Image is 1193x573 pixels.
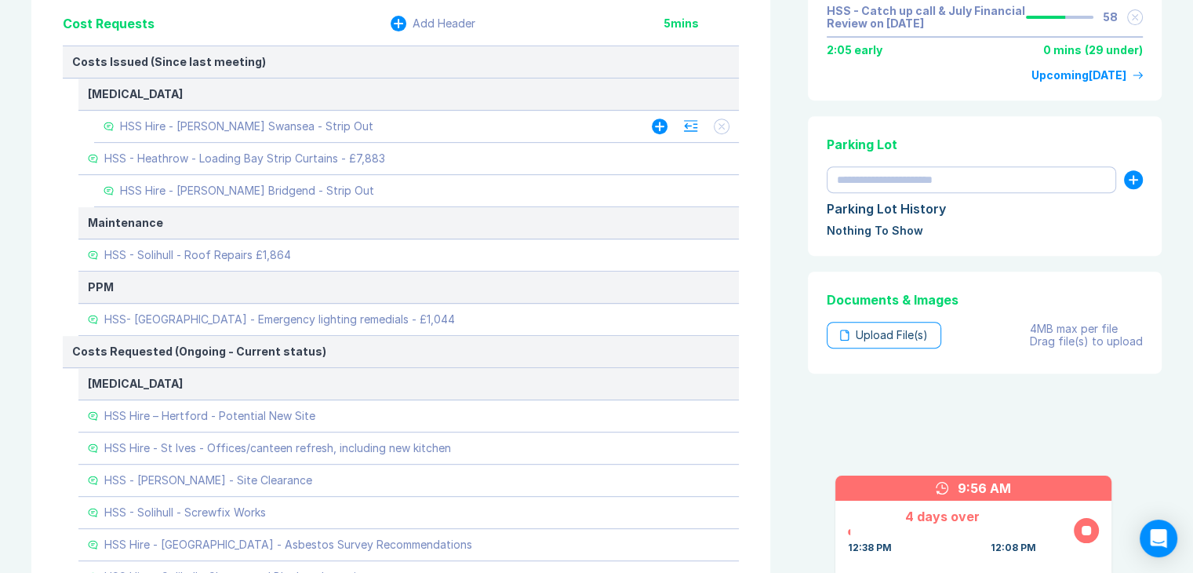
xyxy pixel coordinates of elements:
[72,56,729,68] div: Costs Issued (Since last meeting)
[827,322,941,349] div: Upload File(s)
[848,507,1036,526] div: 4 days over
[1085,44,1143,57] div: ( 29 under )
[391,16,475,31] button: Add Header
[104,538,472,551] div: HSS Hire - [GEOGRAPHIC_DATA] - Asbestos Survey Recommendations
[120,184,374,197] div: HSS Hire - [PERSON_NAME] Bridgend - Strip Out
[88,88,729,100] div: [MEDICAL_DATA]
[1030,335,1143,348] div: Drag file(s) to upload
[1103,11,1118,24] div: 58
[827,224,1143,237] div: Nothing To Show
[104,410,315,422] div: HSS Hire – Hertford - Potential New Site
[1140,520,1177,557] div: Open Intercom Messenger
[848,542,892,554] div: 12:38 PM
[1031,69,1126,82] div: Upcoming [DATE]
[104,442,451,454] div: HSS Hire - St Ives - Offices/canteen refresh, including new kitchen
[88,281,729,294] div: PPM
[991,542,1036,554] div: 12:08 PM
[104,249,291,261] div: HSS - Solihull - Roof Repairs £1,864
[120,120,373,133] div: HSS Hire - [PERSON_NAME] Swansea - Strip Out
[1030,323,1143,335] div: 4MB max per file
[827,44,882,57] div: 2:05 early
[63,14,155,33] div: Cost Requests
[104,474,312,487] div: HSS - [PERSON_NAME] - Site Clearance
[104,506,266,519] div: HSS - Solihull - Screwfix Works
[104,152,385,165] div: HSS - Heathrow - Loading Bay Strip Curtains - £7,883
[413,17,475,30] div: Add Header
[827,290,1143,309] div: Documents & Images
[1043,44,1082,57] div: 0 mins
[1031,69,1143,82] a: Upcoming[DATE]
[104,313,455,326] div: HSS- [GEOGRAPHIC_DATA] - Emergency lighting remedials - £1,044
[88,217,729,229] div: Maintenance
[958,479,1011,498] div: 9:56 AM
[827,5,1026,30] a: HSS - Catch up call & July Financial Review on [DATE]
[664,17,739,30] div: 5 mins
[827,135,1143,154] div: Parking Lot
[88,378,729,390] div: [MEDICAL_DATA]
[72,345,729,358] div: Costs Requested (Ongoing - Current status)
[827,199,1143,218] div: Parking Lot History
